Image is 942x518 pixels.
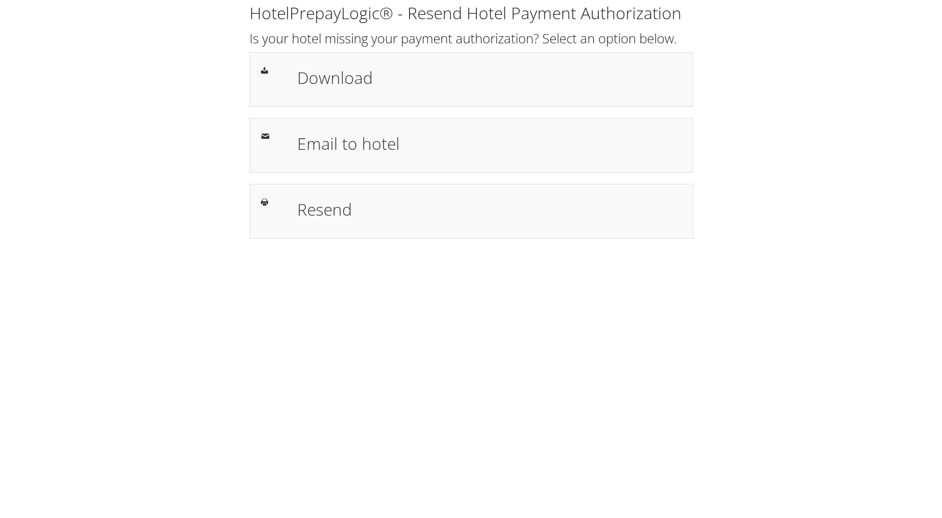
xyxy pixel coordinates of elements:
[297,65,682,90] h1: Download
[249,2,693,25] h1: HotelPrepayLogic® - Resend Hotel Payment Authorization
[249,52,693,107] a: Download
[297,131,682,156] h1: Email to hotel
[249,29,693,48] h2: Is your hotel missing your payment authorization? Select an option below.
[297,197,682,222] h1: Resend
[249,184,693,239] a: Resend
[249,118,693,173] a: Email to hotel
